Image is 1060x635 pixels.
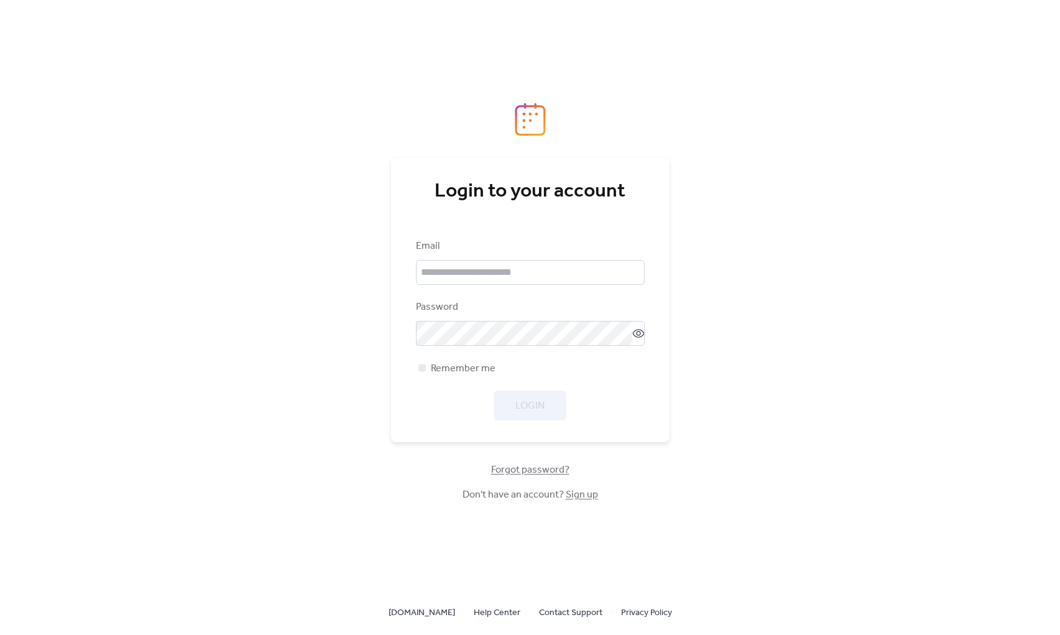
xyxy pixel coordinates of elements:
a: Forgot password? [491,466,569,473]
a: Help Center [474,605,520,620]
img: logo [515,103,546,136]
span: [DOMAIN_NAME] [389,606,455,621]
span: Remember me [431,361,495,376]
span: Help Center [474,606,520,621]
div: Login to your account [416,179,645,204]
a: Privacy Policy [621,605,672,620]
a: [DOMAIN_NAME] [389,605,455,620]
div: Password [416,300,642,315]
div: Email [416,239,642,254]
span: Contact Support [539,606,602,621]
span: Privacy Policy [621,606,672,621]
span: Don't have an account? [463,488,598,503]
a: Sign up [566,485,598,504]
a: Contact Support [539,605,602,620]
span: Forgot password? [491,463,569,478]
